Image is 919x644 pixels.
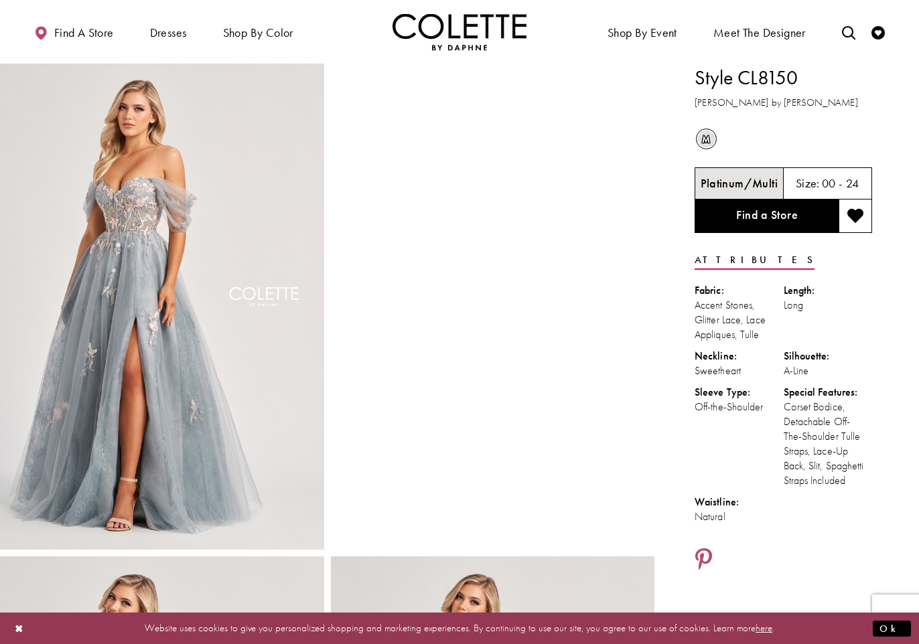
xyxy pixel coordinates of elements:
a: here [756,621,772,635]
div: Fabric: [695,283,784,298]
div: Special Features: [784,385,873,400]
div: Length: [784,283,873,298]
div: Accent Stones, Glitter Lace, Lace Appliques, Tulle [695,298,784,342]
span: Dresses [150,26,187,39]
div: Natural [695,509,784,524]
p: Website uses cookies to give you personalized shopping and marketing experiences. By continuing t... [96,619,823,637]
h1: Style CL8150 [695,64,872,92]
div: Sleeve Type: [695,385,784,400]
div: Corset Bodice, Detachable Off-The-Shoulder Tulle Straps, Lace-Up Back, Slit, Spaghetti Straps Inc... [784,400,873,488]
span: Find a store [54,26,114,39]
h3: [PERSON_NAME] by [PERSON_NAME] [695,95,872,110]
div: Waistline: [695,495,784,509]
span: Shop By Event [604,13,681,50]
div: Sweetheart [695,364,784,378]
span: Shop by color [223,26,293,39]
span: Meet the designer [713,26,806,39]
button: Close Dialog [8,617,31,640]
span: Shop by color [220,13,297,50]
div: Off-the-Shoulder [695,400,784,414]
a: Find a store [31,13,117,50]
span: Shop By Event [608,26,677,39]
h5: Chosen color [701,177,778,190]
div: Long [784,298,873,313]
a: Share using Pinterest - Opens in new tab [695,548,713,573]
a: Attributes [695,250,815,270]
video: Style CL8150 Colette by Daphne #1 autoplay loop mute video [331,64,655,226]
button: Submit Dialog [873,620,911,637]
div: Silhouette: [784,349,873,364]
div: Neckline: [695,349,784,364]
a: Find a Store [695,199,839,233]
span: Size: [796,175,820,191]
a: Check Wishlist [868,13,888,50]
a: Visit Home Page [393,13,526,50]
div: Platinum/Multi [695,127,718,151]
img: Colette by Daphne [393,13,526,50]
button: Add to wishlist [839,199,872,233]
div: Product color controls state depends on size chosen [695,127,872,152]
span: Dresses [147,13,190,50]
div: A-Line [784,364,873,378]
a: Meet the designer [710,13,809,50]
h5: 00 - 24 [822,177,859,190]
a: Toggle search [839,13,859,50]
